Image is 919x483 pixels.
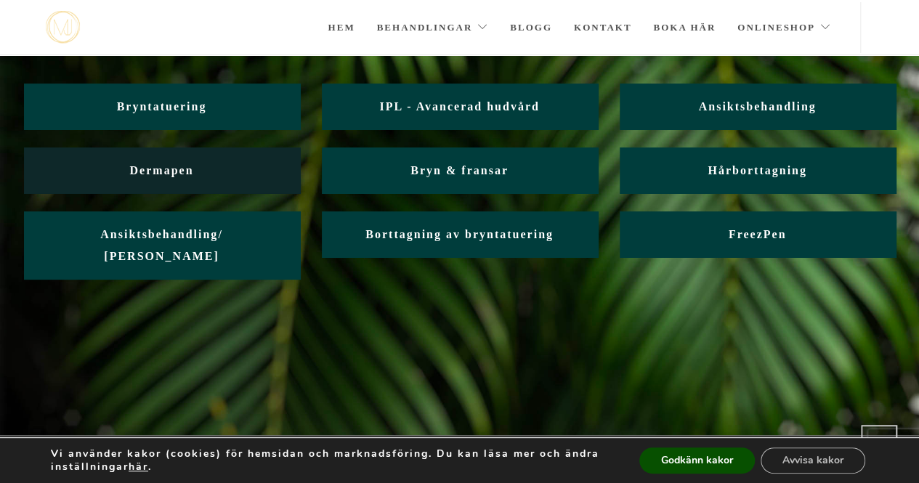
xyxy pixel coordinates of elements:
a: Behandlingar [377,2,489,53]
a: Borttagning av bryntatuering [322,211,598,257]
a: Ansiktsbehandling [620,84,896,129]
span: Ansiktsbehandling [698,100,816,113]
a: Kontakt [574,2,632,53]
a: mjstudio mjstudio mjstudio [46,11,80,44]
a: Dermapen [24,147,300,193]
img: mjstudio [46,11,80,44]
span: FreezPen [729,228,787,240]
span: Hårborttagning [708,164,806,176]
span: Ansiktsbehandling/ [PERSON_NAME] [100,228,223,262]
span: Bryntatuering [117,100,207,113]
a: IPL - Avancerad hudvård [322,84,598,129]
a: Hårborttagning [620,147,896,193]
span: Dermapen [130,164,194,176]
a: Bryntatuering [24,84,300,129]
a: Bryn & fransar [322,147,598,193]
button: Avvisa kakor [761,447,865,474]
a: Hem [328,2,355,53]
a: FreezPen [620,211,896,257]
p: Vi använder kakor (cookies) för hemsidan och marknadsföring. Du kan läsa mer och ändra inställnin... [51,447,609,474]
a: Ansiktsbehandling/ [PERSON_NAME] [24,211,300,279]
span: Borttagning av bryntatuering [365,228,554,240]
a: Blogg [510,2,552,53]
a: Boka här [653,2,716,53]
span: IPL - Avancerad hudvård [379,100,539,113]
button: Godkänn kakor [639,447,755,474]
span: Bryn & fransar [410,164,509,176]
button: här [129,460,148,474]
a: Onlineshop [737,2,831,53]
